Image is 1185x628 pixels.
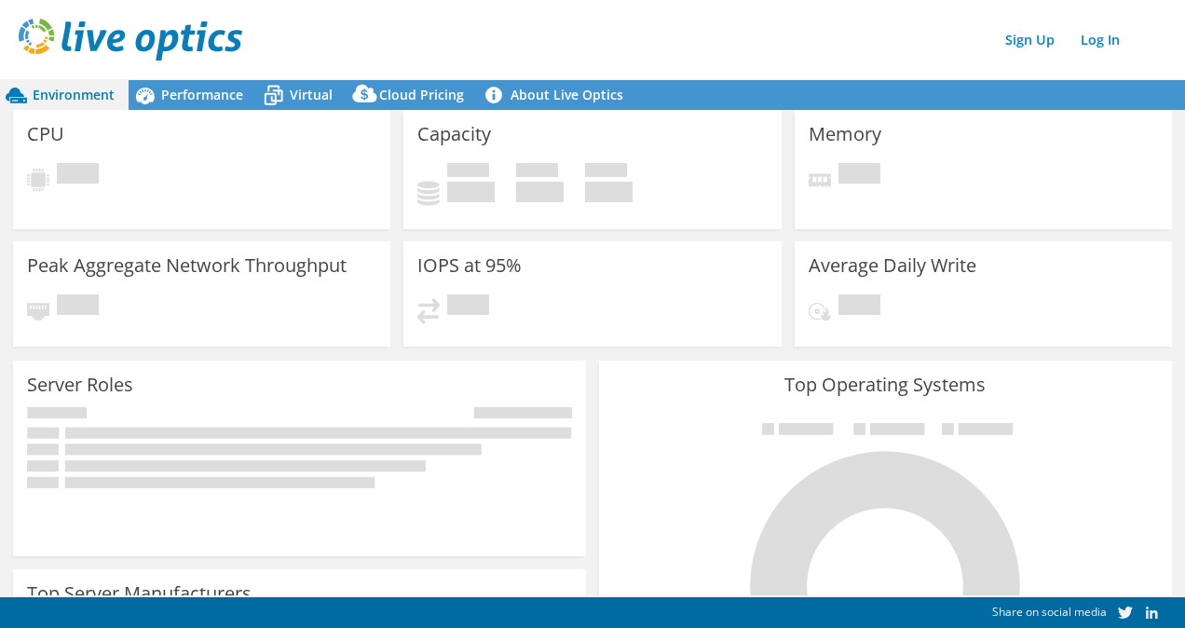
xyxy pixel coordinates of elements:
h3: Capacity [417,124,491,144]
span: Environment [33,86,115,103]
span: Used [447,163,489,182]
a: About Live Optics [478,80,637,110]
h4: 0 GiB [585,182,633,202]
a: Sign Up [996,26,1064,53]
h3: Peak Aggregate Network Throughput [27,255,347,276]
h3: CPU [27,124,64,144]
span: Pending [838,163,880,188]
h3: Memory [809,124,881,144]
span: Pending [57,163,99,188]
h4: 0 GiB [447,182,495,202]
span: Share on social media [992,604,1107,620]
img: live_optics_svg.svg [19,19,242,61]
a: Log In [1071,26,1129,53]
h3: Top Server Manufacturers [27,583,252,604]
span: Pending [838,294,880,320]
span: Free [516,163,558,182]
span: Pending [57,294,99,320]
span: Virtual [290,86,333,103]
span: Performance [161,86,243,103]
h3: Top Operating Systems [613,375,1158,395]
h4: 0 GiB [516,182,564,202]
span: Cloud Pricing [379,86,464,103]
h3: Server Roles [27,375,133,395]
h3: IOPS at 95% [417,255,522,276]
span: Total [585,163,627,182]
h3: Average Daily Write [809,255,976,276]
span: Pending [447,294,489,320]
